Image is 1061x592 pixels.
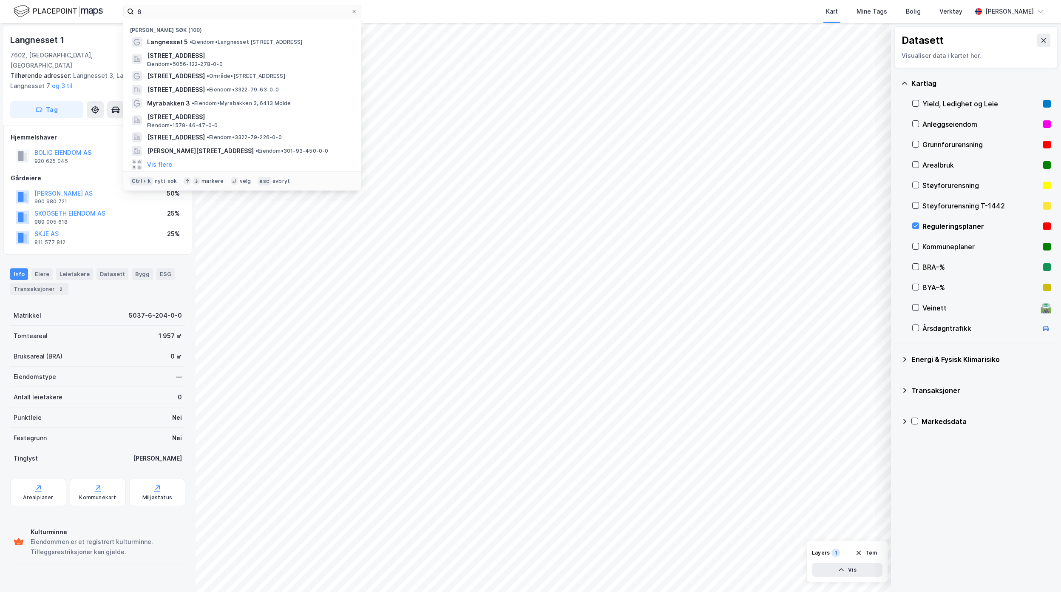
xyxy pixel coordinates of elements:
div: avbryt [272,178,290,185]
div: Anleggseiendom [922,119,1040,129]
span: • [207,134,209,140]
span: Eiendom • Langnesset [STREET_ADDRESS] [190,39,302,46]
div: Markedsdata [922,416,1051,427]
span: [STREET_ADDRESS] [147,71,205,81]
div: esc [258,177,271,185]
div: Transaksjoner [10,283,68,295]
div: Kartlag [911,78,1051,88]
div: 1 [831,549,840,557]
div: [PERSON_NAME] søk (100) [123,20,361,35]
div: 🛣️ [1040,302,1052,313]
div: [PERSON_NAME] [985,6,1034,17]
div: nytt søk [155,178,177,185]
div: 2 [57,285,65,293]
div: Visualiser data i kartet her. [902,51,1050,61]
span: Myrabakken 3 [147,98,190,108]
div: Mine Tags [857,6,887,17]
div: Hjemmelshaver [11,132,185,142]
div: BRA–% [922,262,1040,272]
div: velg [240,178,251,185]
span: [STREET_ADDRESS] [147,132,205,142]
div: 7602, [GEOGRAPHIC_DATA], [GEOGRAPHIC_DATA] [10,50,141,71]
div: Tomteareal [14,331,48,341]
span: Eiendom • 1579-46-47-0-0 [147,122,218,129]
div: Antall leietakere [14,392,62,402]
div: Matrikkel [14,310,41,321]
div: ESG [156,268,175,279]
div: Gårdeiere [11,173,185,183]
div: Grunnforurensning [922,139,1040,150]
div: 0 ㎡ [170,351,182,361]
div: Nei [172,413,182,423]
span: • [207,73,209,79]
div: Eiere [31,268,53,279]
span: Eiendom • 3322-79-63-0-0 [207,86,279,93]
div: Layers [812,549,830,556]
div: Langnesset 1 [10,33,66,47]
span: Eiendom • Myrabakken 3, 6413 Molde [192,100,291,107]
input: Søk på adresse, matrikkel, gårdeiere, leietakere eller personer [134,5,351,18]
div: Bruksareal (BRA) [14,351,62,361]
div: 5037-6-204-0-0 [129,310,182,321]
span: Tilhørende adresser: [10,72,73,79]
div: Kulturminne [31,527,182,537]
span: Område • [STREET_ADDRESS] [207,73,285,80]
span: [STREET_ADDRESS] [147,112,351,122]
div: Nei [172,433,182,443]
div: 1 957 ㎡ [159,331,182,341]
div: — [176,372,182,382]
span: Eiendom • 301-93-450-0-0 [255,148,329,154]
span: • [207,86,209,93]
div: Langnesset 3, Langnesset 5, Langnesset 7 [10,71,179,91]
div: Ctrl + k [130,177,153,185]
span: • [190,39,192,45]
div: Arealplaner [23,494,53,501]
div: Støyforurensning [922,180,1040,191]
div: 920 625 045 [34,158,68,165]
div: Punktleie [14,413,42,423]
div: Eiendomstype [14,372,56,382]
div: Info [10,268,28,279]
div: Datasett [96,268,128,279]
span: Langnesset 5 [147,37,188,47]
span: • [192,100,194,106]
div: Festegrunn [14,433,47,443]
div: Årsdøgntrafikk [922,323,1037,333]
div: Kart [826,6,838,17]
div: 25% [167,208,180,219]
div: 989 005 618 [34,219,68,225]
div: Veinett [922,303,1037,313]
button: Vis [812,563,882,577]
div: Reguleringsplaner [922,221,1040,231]
div: Verktøy [939,6,962,17]
div: Bolig [906,6,921,17]
div: 50% [167,188,180,199]
button: Tøm [850,546,882,560]
div: Kontrollprogram for chat [1018,551,1061,592]
div: Støyforurensning T-1442 [922,201,1040,211]
div: 0 [178,392,182,402]
div: Miljøstatus [142,494,172,501]
span: • [255,148,258,154]
span: [STREET_ADDRESS] [147,51,351,61]
img: logo.f888ab2527a4732fd821a326f86c7f29.svg [14,4,103,19]
button: Tag [10,101,83,118]
button: Vis flere [147,159,172,170]
div: Eiendommen er et registrert kulturminne. Tilleggsrestriksjoner kan gjelde. [31,537,182,557]
div: Transaksjoner [911,385,1051,396]
div: 811 577 812 [34,239,65,246]
span: [PERSON_NAME][STREET_ADDRESS] [147,146,254,156]
span: Eiendom • 3322-79-226-0-0 [207,134,282,141]
iframe: Chat Widget [1018,551,1061,592]
div: 25% [167,229,180,239]
div: Arealbruk [922,160,1040,170]
span: Eiendom • 5056-122-278-0-0 [147,61,223,68]
div: 990 980 721 [34,198,67,205]
div: Energi & Fysisk Klimarisiko [911,354,1051,364]
div: Bygg [132,268,153,279]
span: [STREET_ADDRESS] [147,85,205,95]
div: Yield, Ledighet og Leie [922,99,1040,109]
div: Leietakere [56,268,93,279]
div: Kommuneplaner [922,242,1040,252]
div: [PERSON_NAME] [133,453,182,464]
